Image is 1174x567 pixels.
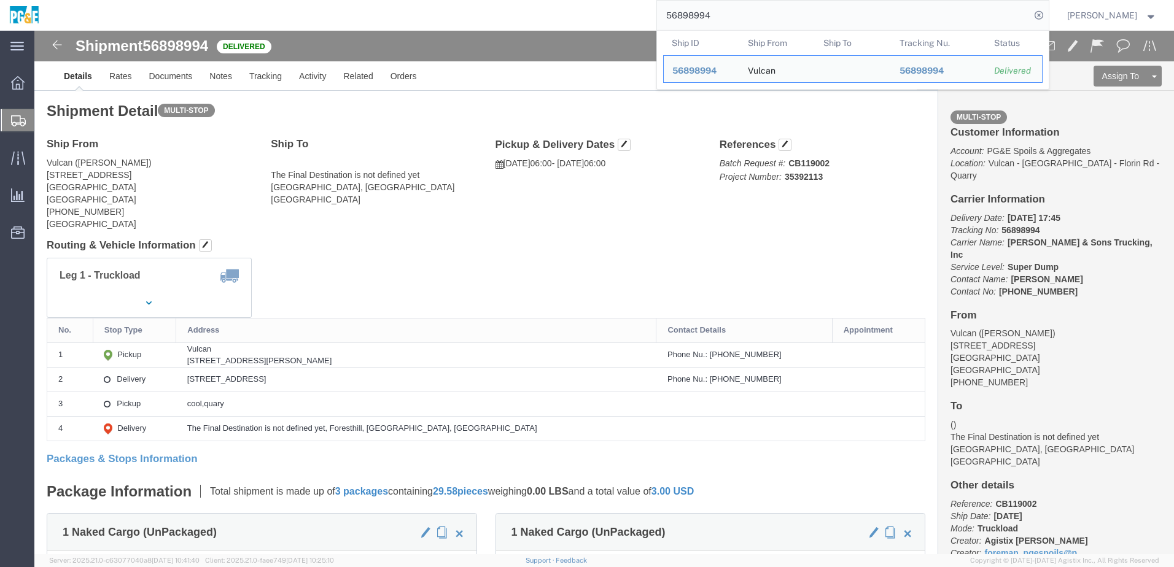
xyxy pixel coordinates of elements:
table: Search Results [663,31,1049,89]
a: Feedback [556,557,587,564]
span: [DATE] 10:41:40 [152,557,200,564]
div: Delivered [994,64,1033,77]
th: Ship From [739,31,815,55]
div: Vulcan [747,56,775,82]
button: [PERSON_NAME] [1067,8,1157,23]
span: [DATE] 10:25:10 [286,557,334,564]
span: Evelyn Angel [1067,9,1137,22]
a: Support [526,557,556,564]
span: Server: 2025.21.0-c63077040a8 [49,557,200,564]
th: Tracking Nu. [890,31,985,55]
input: Search for shipment number, reference number [657,1,1030,30]
iframe: FS Legacy Container [34,31,1174,554]
th: Status [985,31,1043,55]
div: 56898994 [672,64,731,77]
img: logo [9,6,40,25]
span: 56898994 [899,66,943,75]
div: 56898994 [899,64,977,77]
span: 56898994 [672,66,717,75]
span: Copyright © [DATE]-[DATE] Agistix Inc., All Rights Reserved [970,555,1159,566]
th: Ship ID [663,31,739,55]
th: Ship To [815,31,891,55]
span: Client: 2025.21.0-faee749 [205,557,334,564]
